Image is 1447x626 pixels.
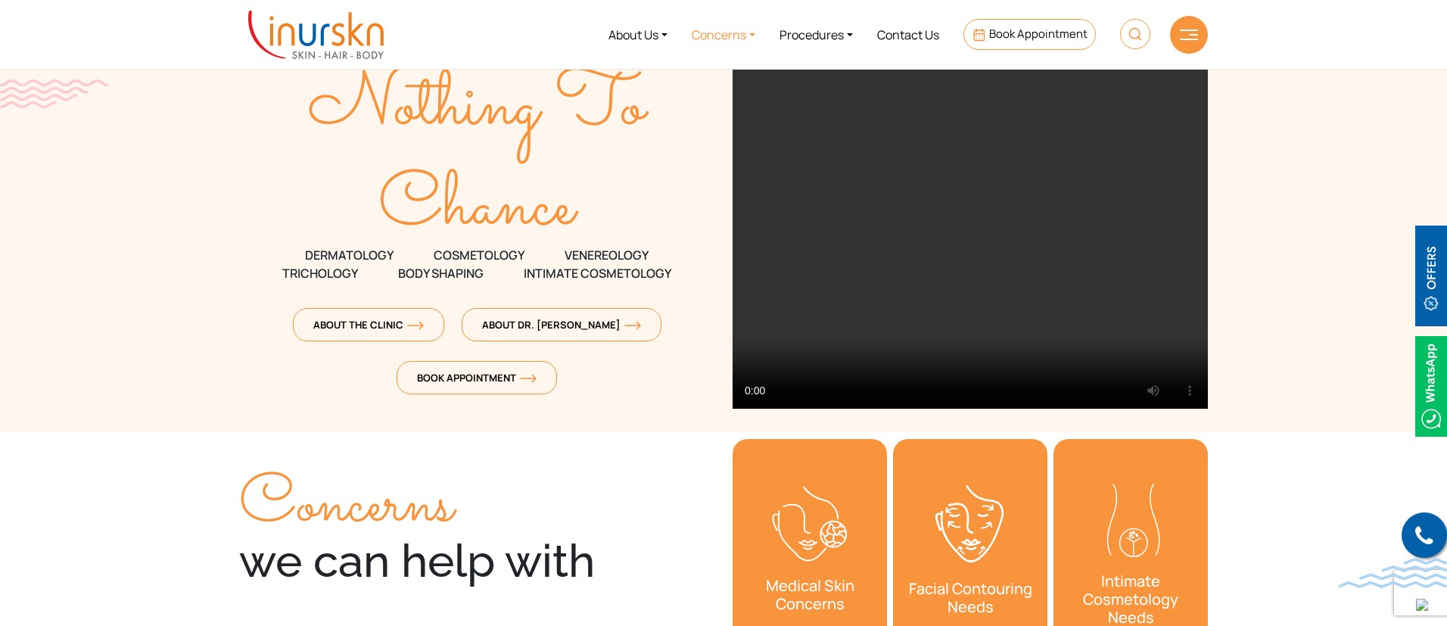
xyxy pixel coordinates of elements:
[865,6,951,63] a: Contact Us
[239,477,714,588] div: we can help with
[772,486,848,562] img: Concerns-icon1
[398,264,484,282] span: Body Shaping
[1120,19,1150,49] img: HeaderSearch
[624,321,641,330] img: orange-arrow
[282,264,358,282] span: TRICHOLOGY
[1338,558,1447,588] img: bluewave
[767,6,865,63] a: Procedures
[733,569,887,621] h3: Medical Skin Concerns
[407,321,424,330] img: orange-arrow
[313,318,424,332] span: About The Clinic
[1180,30,1198,40] img: hamLine.svg
[893,572,1047,624] h3: Facial Contouring Needs
[680,6,767,63] a: Concerns
[305,246,394,264] span: DERMATOLOGY
[565,246,649,264] span: VENEREOLOGY
[397,361,557,394] a: Book Appointmentorange-arrow
[239,456,453,556] span: Concerns
[248,11,384,59] img: inurskn-logo
[520,374,537,383] img: orange-arrow
[482,318,641,332] span: About Dr. [PERSON_NAME]
[1093,472,1168,557] img: Intimate-dermat-concerns
[1415,336,1447,437] img: Whatsappicon
[1415,226,1447,326] img: offerBt
[989,26,1088,42] span: Book Appointment
[434,246,524,264] span: COSMETOLOGY
[309,51,650,164] text: Nothing To
[1416,599,1428,611] img: up-blue-arrow.svg
[417,371,537,385] span: Book Appointment
[379,152,580,264] text: Chance
[293,308,444,341] a: About The Clinicorange-arrow
[1415,376,1447,393] a: Whatsappicon
[462,308,661,341] a: About Dr. [PERSON_NAME]orange-arrow
[596,6,680,63] a: About Us
[963,19,1096,50] a: Book Appointment
[524,264,671,282] span: Intimate Cosmetology
[932,483,1008,565] img: Facial Contouring Needs-icon-1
